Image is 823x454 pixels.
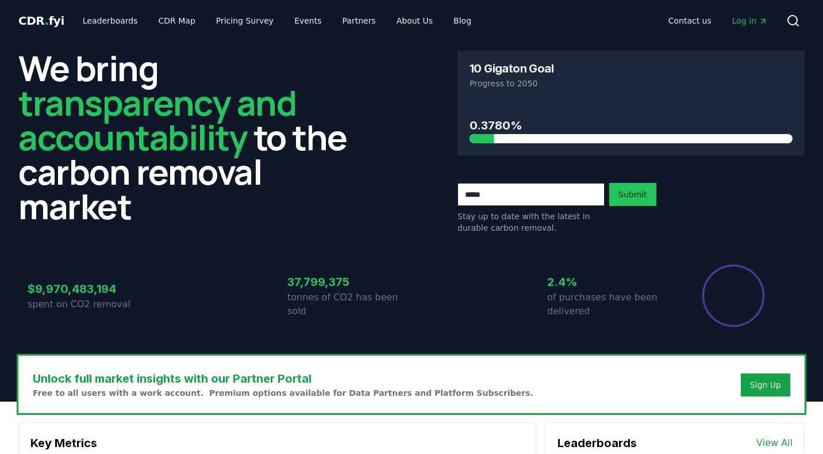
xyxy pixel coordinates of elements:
[444,10,480,31] a: Blog
[547,273,671,291] h3: 2.4%
[45,14,49,28] span: .
[287,273,411,291] h3: 37,799,375
[750,379,781,391] a: Sign Up
[470,78,793,89] p: Progress to 2050
[287,291,411,318] p: tonnes of CO2 has been sold
[18,13,64,29] a: CDR.fyi
[609,183,656,206] button: Submit
[33,387,533,399] p: Free to all users with a work account. Premium options available for Data Partners and Platform S...
[387,10,442,31] a: About Us
[557,434,637,452] h3: Leaderboards
[149,10,205,31] a: CDR Map
[732,15,768,26] span: Log in
[470,117,793,134] h3: 0.3780%
[30,434,524,452] h3: Key Metrics
[333,10,385,31] a: Partners
[74,10,147,31] a: Leaderboards
[18,51,366,223] h2: We bring to the carbon removal market
[741,373,790,396] button: Sign Up
[18,14,64,28] span: CDR fyi
[659,10,777,31] nav: Main
[723,10,777,31] a: Log in
[18,79,296,161] span: transparency and accountability
[470,63,553,74] h3: 10 Gigaton Goal
[659,10,721,31] a: Contact us
[701,264,766,328] div: Percentage of sales delivered
[285,10,330,31] a: Events
[33,370,533,387] h3: Unlock full market insights with our Partner Portal
[28,280,152,297] h3: $9,970,483,194
[756,436,793,450] a: View All
[74,10,480,31] nav: Main
[207,10,283,31] a: Pricing Survey
[28,297,152,311] p: spent on CO2 removal
[457,211,605,234] p: Stay up to date with the latest in durable carbon removal.
[547,291,671,318] p: of purchases have been delivered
